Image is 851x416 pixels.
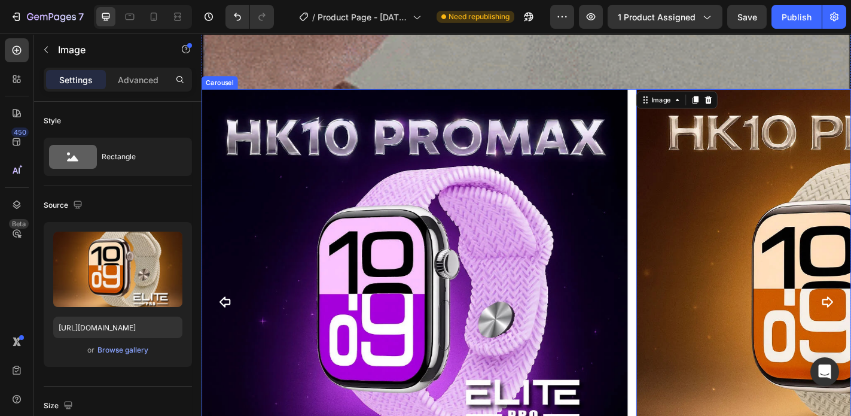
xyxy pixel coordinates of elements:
button: 1 product assigned [608,5,722,29]
div: Undo/Redo [225,5,274,29]
input: https://example.com/image.jpg [53,317,182,338]
div: Beta [9,219,29,229]
button: Browse gallery [97,344,149,356]
div: Style [44,116,61,126]
div: Carousel [2,49,38,60]
div: 450 [11,127,29,137]
p: Advanced [118,74,158,86]
button: Carousel Next Arrow [675,280,708,314]
div: Open Intercom Messenger [810,357,839,386]
div: Image [495,68,521,79]
div: Size [44,398,75,414]
span: or [87,343,94,357]
button: 7 [5,5,89,29]
span: / [312,11,315,23]
div: Rectangle [102,143,175,171]
div: Source [44,198,85,214]
button: Save [727,5,767,29]
p: 7 [78,10,84,24]
span: Need republishing [449,11,510,22]
p: Image [58,42,160,57]
img: preview-image [53,232,182,307]
button: Publish [771,5,822,29]
span: Product Page - [DATE] 17:23:49 [318,11,408,23]
div: Browse gallery [97,345,148,356]
div: Publish [782,11,812,23]
p: Settings [59,74,93,86]
span: Save [737,12,757,22]
span: 1 product assigned [618,11,696,23]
